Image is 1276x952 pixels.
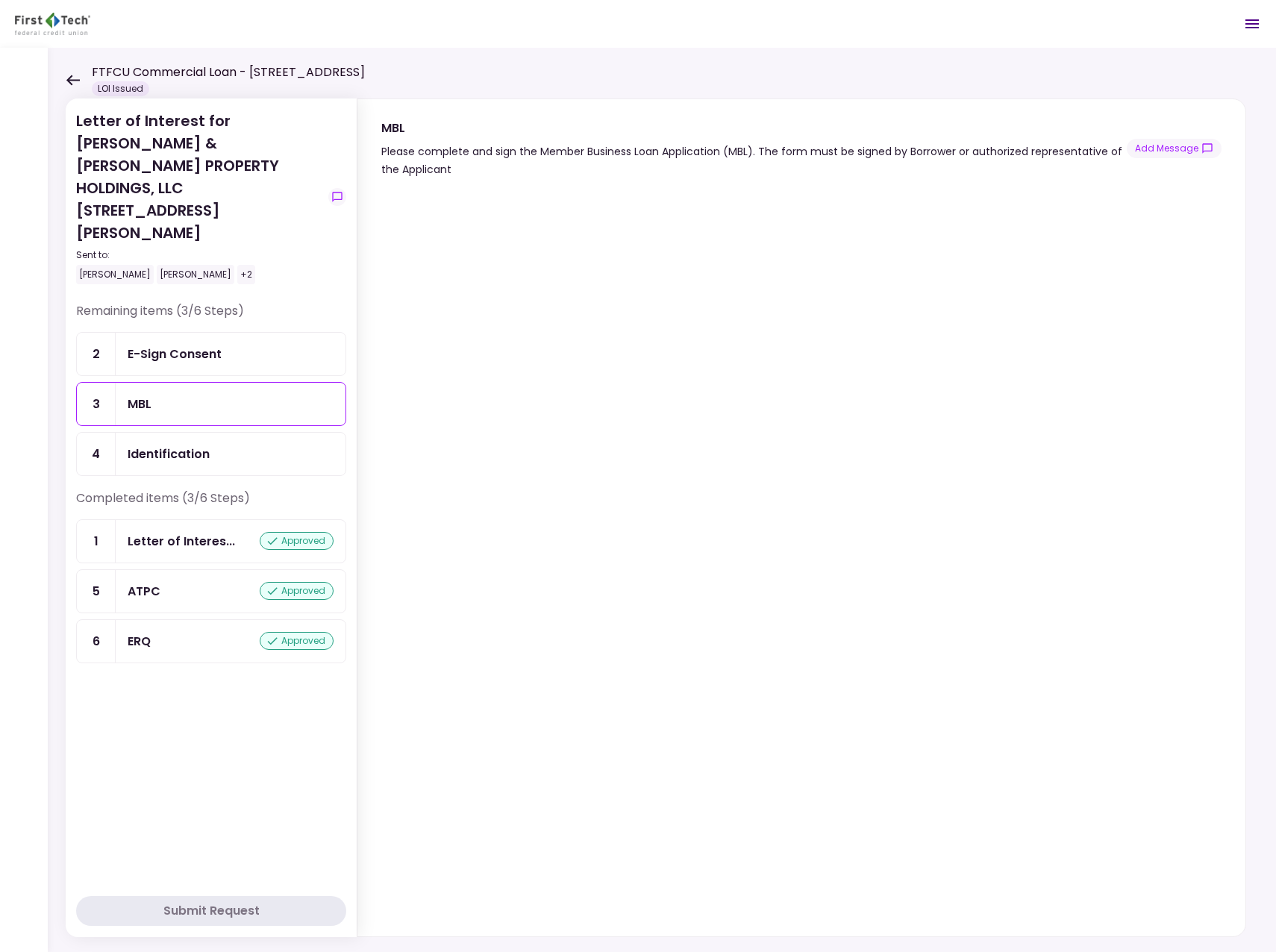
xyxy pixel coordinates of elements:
[76,432,346,476] a: 4Identification
[76,302,346,332] div: Remaining items (3/6 Steps)
[128,532,235,551] div: Letter of Interest
[77,383,116,425] div: 3
[381,143,1127,178] div: Please complete and sign the Member Business Loan Application (MBL). The form must be signed by B...
[76,569,346,613] a: 5ATPCapproved
[260,532,334,550] div: approved
[76,382,346,426] a: 3MBL
[76,619,346,663] a: 6ERQapproved
[357,98,1246,937] div: MBLPlease complete and sign the Member Business Loan Application (MBL). The form must be signed b...
[381,119,1127,137] div: MBL
[237,265,255,284] div: +2
[1127,139,1222,158] button: show-messages
[76,896,346,926] button: Submit Request
[260,582,334,600] div: approved
[76,489,346,519] div: Completed items (3/6 Steps)
[260,632,334,650] div: approved
[92,81,149,96] div: LOI Issued
[77,433,116,475] div: 4
[381,202,1219,930] iframe: jotform-iframe
[328,188,346,206] button: show-messages
[157,265,234,284] div: [PERSON_NAME]
[77,333,116,375] div: 2
[128,582,160,601] div: ATPC
[1234,6,1270,42] button: Open menu
[76,265,154,284] div: [PERSON_NAME]
[77,570,116,613] div: 5
[128,345,222,363] div: E-Sign Consent
[77,520,116,563] div: 1
[92,63,365,81] h1: FTFCU Commercial Loan - [STREET_ADDRESS]
[163,902,260,920] div: Submit Request
[76,332,346,376] a: 2E-Sign Consent
[15,13,90,35] img: Partner icon
[128,395,151,413] div: MBL
[76,248,322,262] div: Sent to:
[77,620,116,663] div: 6
[128,445,210,463] div: Identification
[128,632,151,651] div: ERQ
[76,519,346,563] a: 1Letter of Interestapproved
[76,110,322,284] div: Letter of Interest for [PERSON_NAME] & [PERSON_NAME] PROPERTY HOLDINGS, LLC [STREET_ADDRESS][PERS...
